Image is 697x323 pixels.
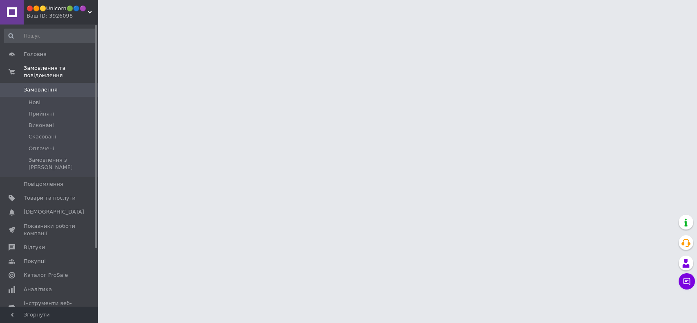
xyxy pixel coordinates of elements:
span: Повідомлення [24,180,63,188]
span: Скасовані [29,133,56,140]
span: Аналітика [24,286,52,293]
span: Покупці [24,258,46,265]
span: Каталог ProSale [24,272,68,279]
span: 🔴🟠🟡Unicorn🟢🔵🟣 [27,5,88,12]
span: Інструменти веб-майстра та SEO [24,300,76,314]
div: Ваш ID: 3926098 [27,12,98,20]
span: Замовлення та повідомлення [24,65,98,79]
span: Товари та послуги [24,194,76,202]
input: Пошук [4,29,96,43]
span: [DEMOGRAPHIC_DATA] [24,208,84,216]
span: Виконані [29,122,54,129]
span: Показники роботи компанії [24,223,76,237]
span: Нові [29,99,40,106]
span: Прийняті [29,110,54,118]
span: Головна [24,51,47,58]
span: Оплачені [29,145,54,152]
span: Замовлення [24,86,58,94]
span: Відгуки [24,244,45,251]
span: Замовлення з [PERSON_NAME] [29,156,96,171]
button: Чат з покупцем [679,273,695,290]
